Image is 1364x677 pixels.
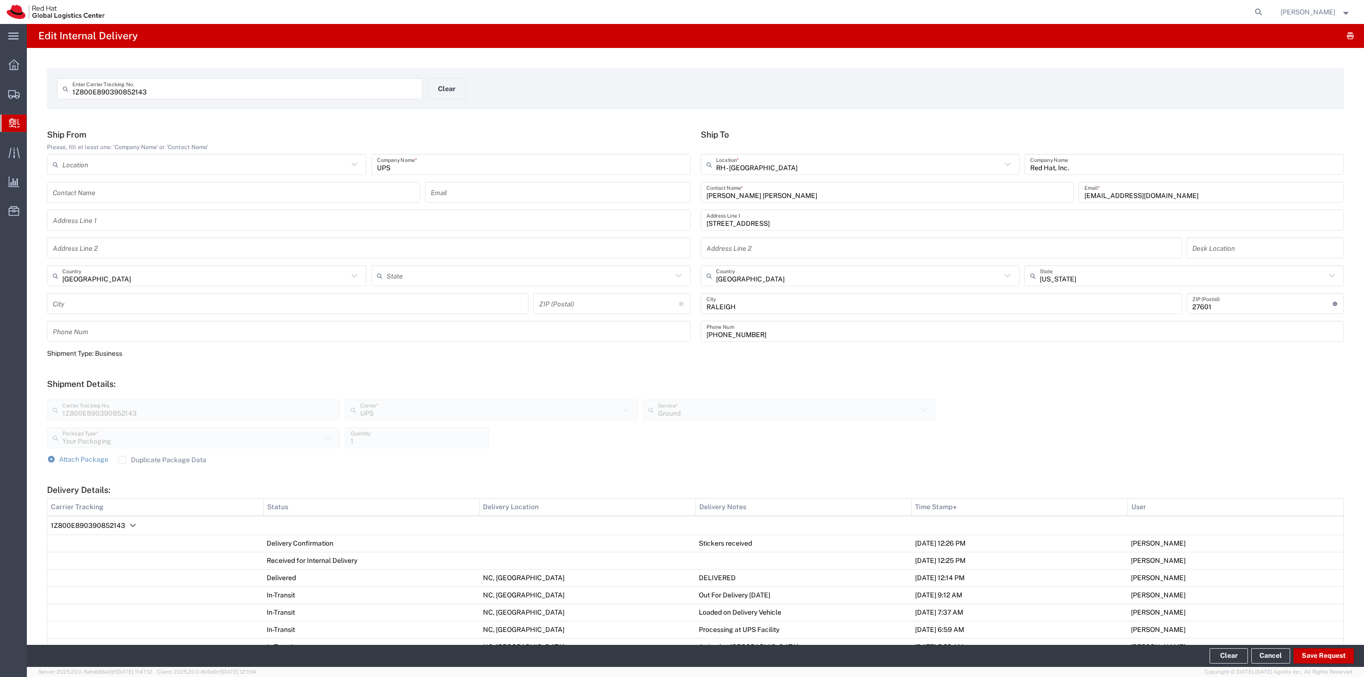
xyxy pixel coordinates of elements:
th: Time Stamp [912,498,1128,516]
div: Please, fill at least one: 'Company Name' or 'Contact Name' [47,143,691,152]
span: Client: 2025.20.0-8c6e0cf [157,669,256,675]
td: [PERSON_NAME] [1128,621,1344,638]
td: In-Transit [263,586,480,604]
td: [DATE] 9:12 AM [912,586,1128,604]
td: Arrived at [GEOGRAPHIC_DATA] [695,638,912,655]
h5: Shipment Details: [47,379,1344,389]
h5: Delivery Details: [47,485,1344,495]
span: Server: 2025.20.0-5efa686e39f [38,669,153,675]
td: Processing at UPS Facility [695,621,912,638]
td: NC, [GEOGRAPHIC_DATA] [480,604,696,621]
button: Save Request [1293,648,1354,664]
div: Shipment Type: Business [47,349,691,359]
td: [DATE] 12:26 PM [912,535,1128,552]
td: [PERSON_NAME] [1128,586,1344,604]
td: [DATE] 12:14 PM [912,569,1128,586]
img: logo [7,5,105,19]
td: Received for Internal Delivery [263,552,480,569]
td: NC, [GEOGRAPHIC_DATA] [480,621,696,638]
td: Out For Delivery [DATE] [695,586,912,604]
td: NC, [GEOGRAPHIC_DATA] [480,569,696,586]
td: In-Transit [263,604,480,621]
button: Clear [1210,648,1248,664]
td: [PERSON_NAME] [1128,638,1344,655]
td: [DATE] 6:59 AM [912,621,1128,638]
td: [DATE] 5:23 AM [912,638,1128,655]
td: [DATE] 12:25 PM [912,552,1128,569]
button: [PERSON_NAME] [1280,6,1351,18]
td: Delivered [263,569,480,586]
span: [DATE] 12:11:14 [222,669,256,675]
th: Delivery Notes [695,498,912,516]
a: Cancel [1251,648,1290,664]
td: [PERSON_NAME] [1128,535,1344,552]
td: [DATE] 7:37 AM [912,604,1128,621]
th: User [1128,498,1344,516]
label: Duplicate Package Data [118,456,206,464]
span: 1Z800E890390852143 [51,521,125,529]
h4: Edit Internal Delivery [38,24,138,48]
h5: Ship To [701,129,1344,140]
span: Copyright © [DATE]-[DATE] Agistix Inc., All Rights Reserved [1205,668,1352,676]
td: NC, [GEOGRAPHIC_DATA] [480,638,696,655]
td: DELIVERED [695,569,912,586]
button: Clear [427,78,466,99]
td: [PERSON_NAME] [1128,604,1344,621]
span: Jason Alexander [1281,7,1335,17]
td: NC, [GEOGRAPHIC_DATA] [480,586,696,604]
td: Stickers received [695,535,912,552]
td: [PERSON_NAME] [1128,552,1344,569]
td: Loaded on Delivery Vehicle [695,604,912,621]
td: Delivery Confirmation [263,535,480,552]
td: In-Transit [263,621,480,638]
td: [PERSON_NAME] [1128,569,1344,586]
th: Delivery Location [480,498,696,516]
span: Attach Package [59,455,108,463]
td: In-Transit [263,638,480,655]
th: Carrier Tracking [47,498,264,516]
span: [DATE] 11:47:12 [117,669,153,675]
th: Status [263,498,480,516]
h5: Ship From [47,129,691,140]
